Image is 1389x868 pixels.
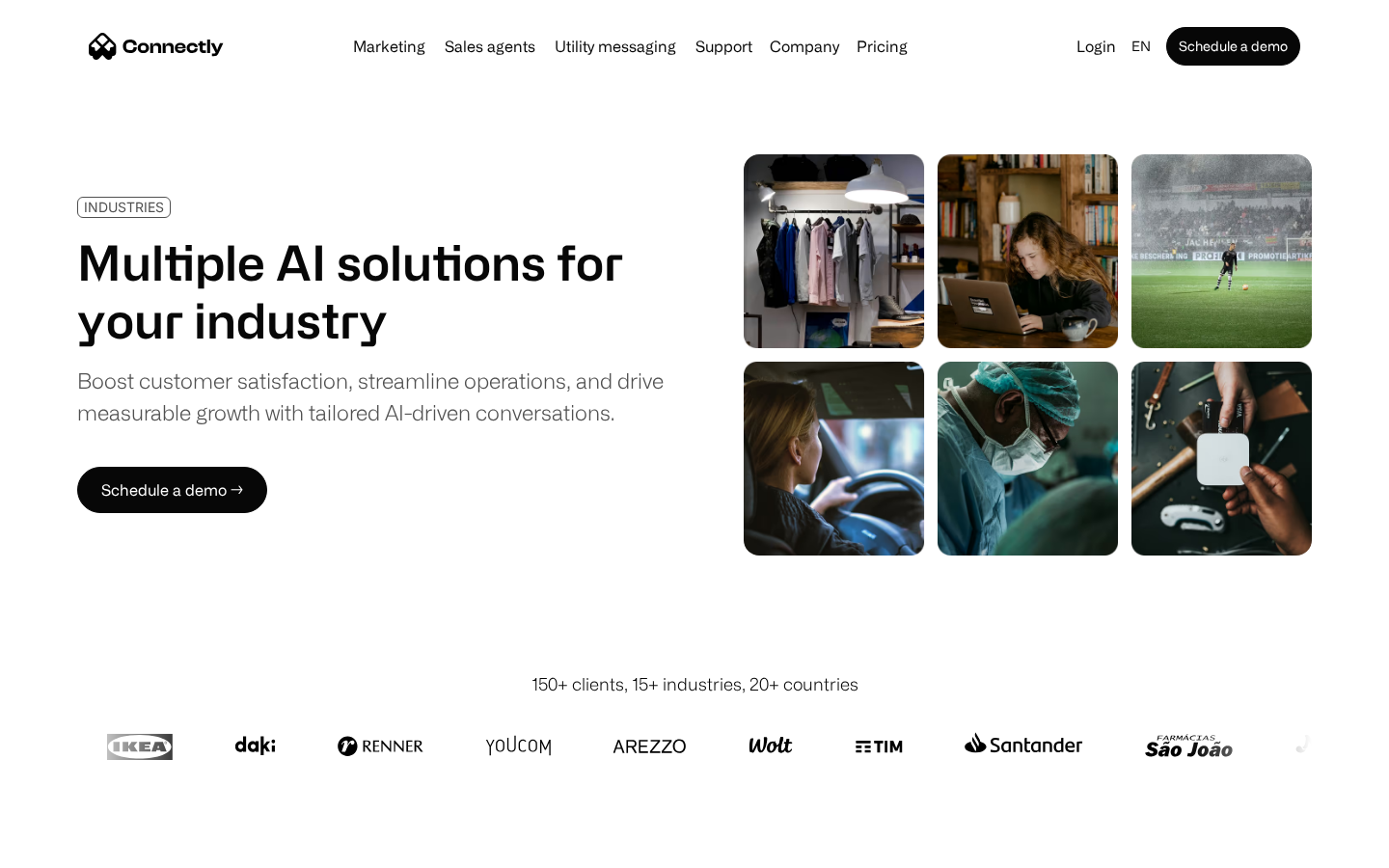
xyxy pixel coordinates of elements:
h1: Multiple AI solutions for your industry [77,233,664,349]
a: Marketing [345,39,433,54]
div: Company [770,33,839,60]
div: en [1124,33,1162,60]
a: home [89,32,224,61]
a: Schedule a demo → [77,467,267,513]
div: en [1131,33,1151,60]
a: Schedule a demo [1166,27,1300,66]
div: INDUSTRIES [84,200,164,214]
a: Login [1069,33,1124,60]
div: 150+ clients, 15+ industries, 20+ countries [531,671,858,697]
a: Pricing [849,39,915,54]
a: Support [688,39,760,54]
div: Company [764,33,845,60]
aside: Language selected: English [19,832,116,861]
a: Utility messaging [547,39,684,54]
a: Sales agents [437,39,543,54]
div: Boost customer satisfaction, streamline operations, and drive measurable growth with tailored AI-... [77,365,664,428]
ul: Language list [39,834,116,861]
